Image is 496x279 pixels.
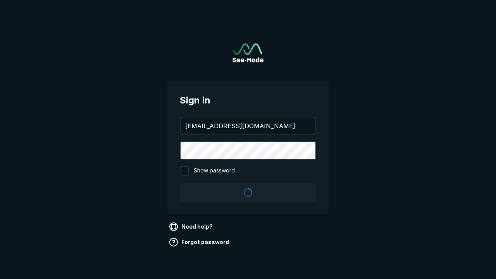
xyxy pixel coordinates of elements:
a: Need help? [167,220,216,233]
span: Sign in [180,93,316,107]
a: Go to sign in [232,43,263,62]
img: See-Mode Logo [232,43,263,62]
input: your@email.com [181,117,315,134]
a: Forgot password [167,236,232,248]
span: Show password [194,166,235,176]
